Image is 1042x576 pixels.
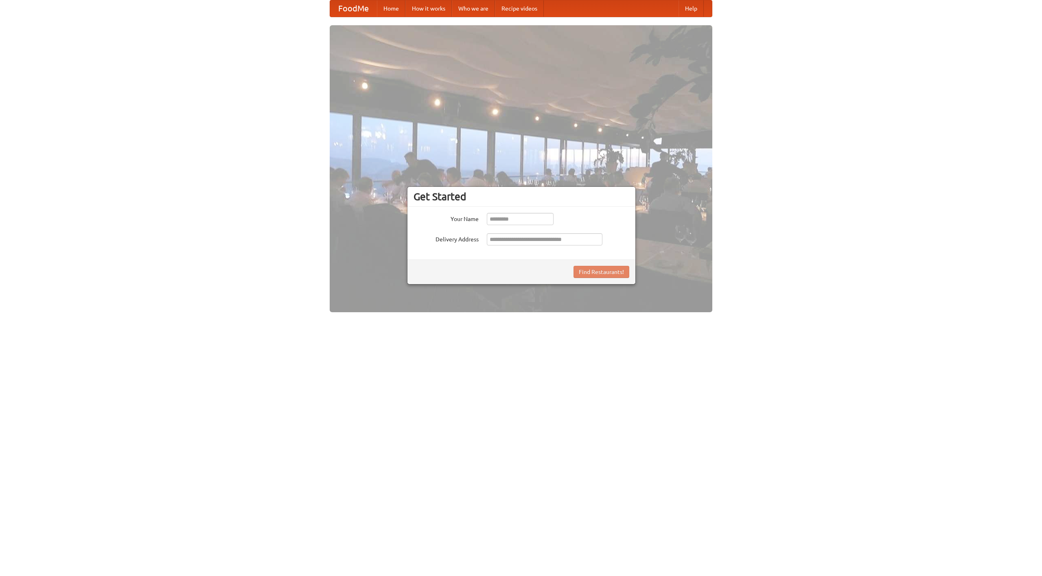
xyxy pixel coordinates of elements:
h3: Get Started [414,191,629,203]
a: Home [377,0,405,17]
label: Delivery Address [414,233,479,243]
label: Your Name [414,213,479,223]
a: FoodMe [330,0,377,17]
a: Who we are [452,0,495,17]
a: Recipe videos [495,0,544,17]
a: How it works [405,0,452,17]
button: Find Restaurants! [574,266,629,278]
a: Help [679,0,704,17]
